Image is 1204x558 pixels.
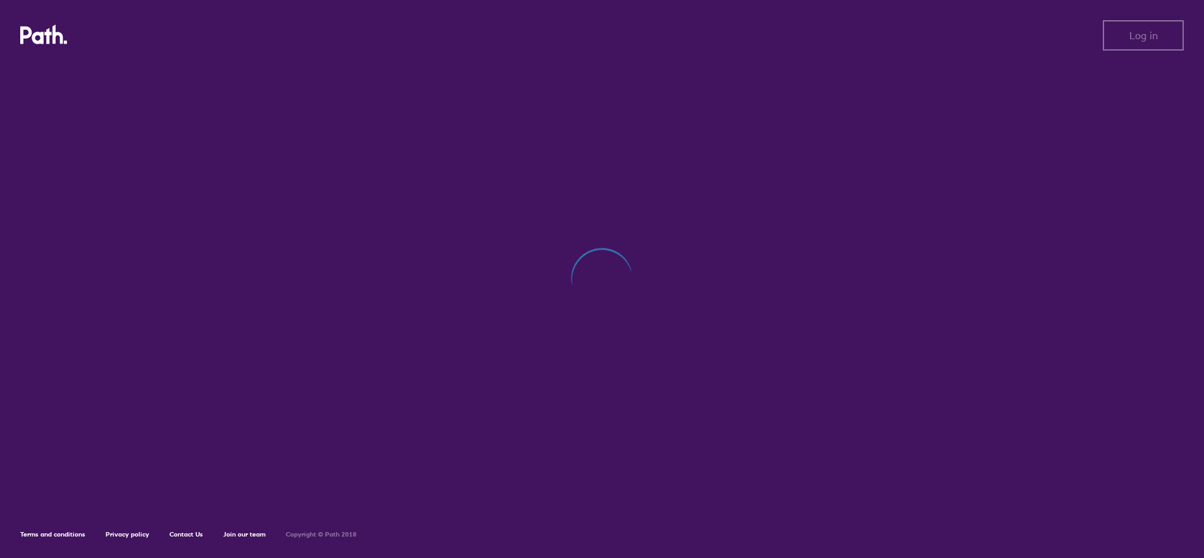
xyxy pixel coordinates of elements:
a: Privacy policy [106,530,149,538]
a: Contact Us [169,530,203,538]
span: Log in [1129,30,1158,41]
h6: Copyright © Path 2018 [286,531,357,538]
a: Terms and conditions [20,530,85,538]
button: Log in [1103,20,1184,51]
a: Join our team [223,530,266,538]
